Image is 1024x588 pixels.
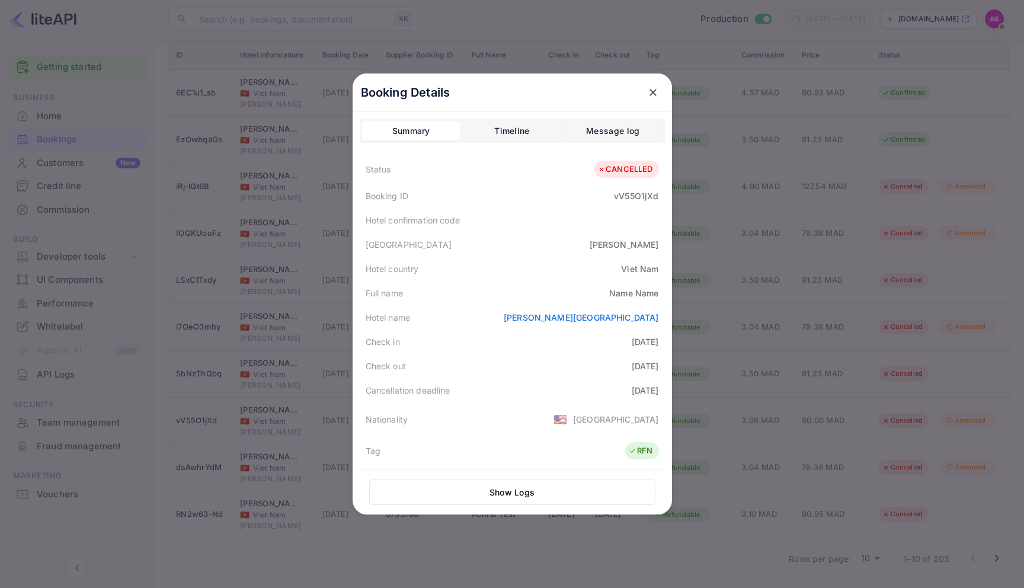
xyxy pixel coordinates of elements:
div: CANCELLED [597,164,652,175]
a: [PERSON_NAME][GEOGRAPHIC_DATA] [504,312,659,322]
button: Summary [362,122,460,140]
div: Check out [366,360,406,372]
button: close [642,82,664,103]
span: United States [553,408,567,430]
div: Timeline [494,124,529,138]
div: Full name [366,287,403,299]
div: [DATE] [632,384,659,397]
div: Summary [392,124,430,138]
div: Cancellation deadline [366,384,450,397]
div: [DATE] [632,360,659,372]
div: Tag [366,445,380,457]
div: Check in [366,335,400,348]
button: Show Logs [369,480,655,505]
button: Message log [564,122,662,140]
div: Hotel confirmation code [366,214,460,226]
div: [GEOGRAPHIC_DATA] [366,238,452,251]
div: Name Name [609,287,658,299]
button: Timeline [463,122,561,140]
div: Hotel country [366,263,419,275]
div: Message log [586,124,639,138]
div: RFN [628,445,652,457]
div: [DATE] [632,335,659,348]
div: Status [366,163,391,175]
div: [GEOGRAPHIC_DATA] [573,413,659,426]
div: vV55O1jXd [614,190,658,202]
div: Booking ID [366,190,409,202]
div: Hotel name [366,311,411,324]
div: Nationality [366,413,408,426]
p: Booking Details [361,84,450,101]
div: [PERSON_NAME] [590,238,659,251]
div: Viet Nam [621,263,658,275]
